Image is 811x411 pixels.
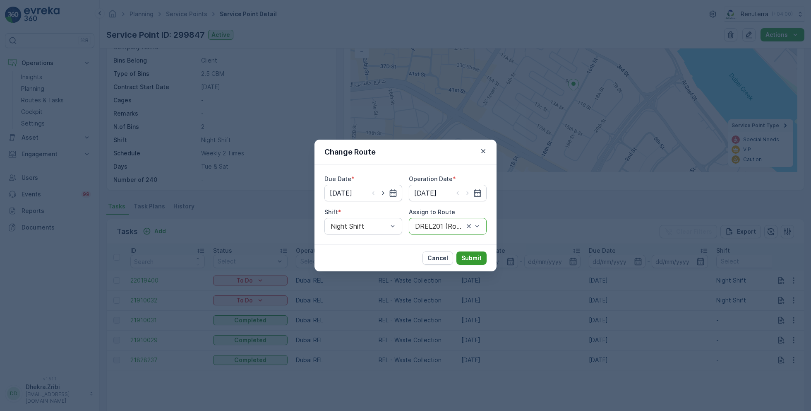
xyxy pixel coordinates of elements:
label: Due Date [324,175,351,182]
label: Shift [324,208,338,215]
input: dd/mm/yyyy [409,185,487,201]
input: dd/mm/yyyy [324,185,402,201]
p: Submit [461,254,482,262]
button: Cancel [422,251,453,265]
p: Cancel [427,254,448,262]
label: Assign to Route [409,208,455,215]
button: Submit [456,251,487,265]
label: Operation Date [409,175,453,182]
p: Change Route [324,146,376,158]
